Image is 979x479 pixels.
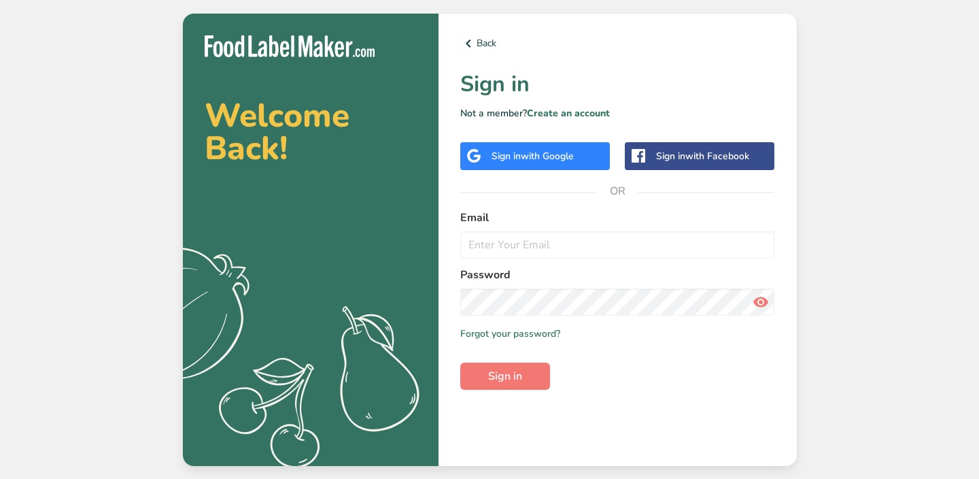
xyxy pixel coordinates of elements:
a: Back [460,35,775,52]
h2: Welcome Back! [205,99,417,165]
a: Create an account [527,107,610,120]
label: Email [460,210,775,226]
h1: Sign in [460,68,775,101]
div: Sign in [492,149,574,163]
span: OR [597,171,638,212]
button: Sign in [460,363,550,390]
label: Password [460,267,775,283]
p: Not a member? [460,106,775,120]
img: Food Label Maker [205,35,375,58]
span: with Facebook [685,150,749,163]
span: Sign in [488,368,522,384]
div: Sign in [656,149,749,163]
input: Enter Your Email [460,231,775,259]
span: with Google [521,150,574,163]
a: Forgot your password? [460,327,560,341]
